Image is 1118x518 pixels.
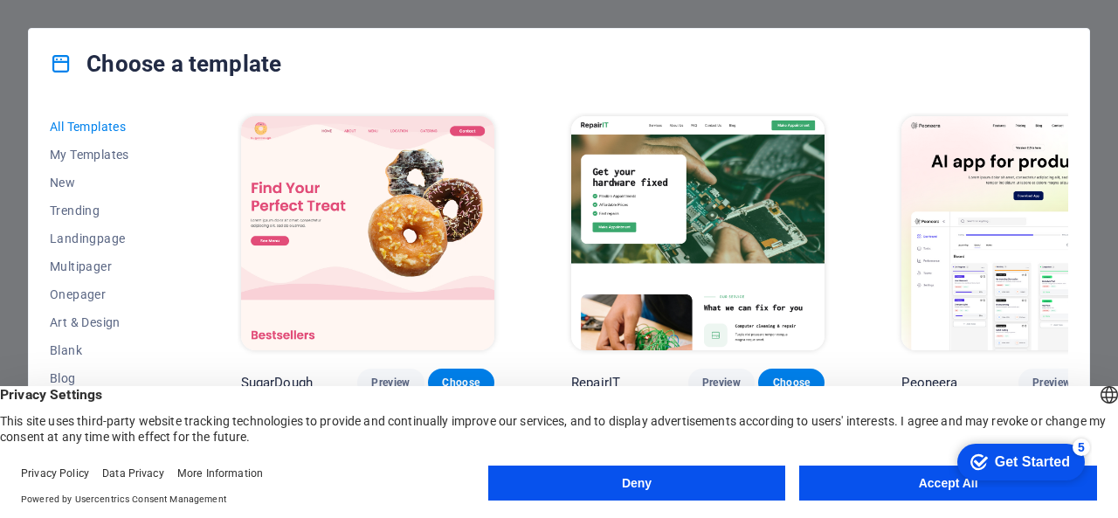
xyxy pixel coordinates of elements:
[428,369,494,397] button: Choose
[1018,369,1085,397] button: Preview
[50,259,164,273] span: Multipager
[50,169,164,197] button: New
[50,176,164,190] span: New
[50,315,164,329] span: Art & Design
[241,116,494,350] img: SugarDough
[772,376,811,390] span: Choose
[1032,376,1071,390] span: Preview
[50,287,164,301] span: Onepager
[50,231,164,245] span: Landingpage
[442,376,480,390] span: Choose
[50,364,164,392] button: Blog
[50,113,164,141] button: All Templates
[50,280,164,308] button: Onepager
[241,374,313,391] p: SugarDough
[688,369,755,397] button: Preview
[52,19,127,35] div: Get Started
[50,197,164,224] button: Trending
[50,308,164,336] button: Art & Design
[758,369,825,397] button: Choose
[129,3,147,21] div: 5
[50,50,281,78] h4: Choose a template
[50,204,164,218] span: Trending
[571,374,620,391] p: RepairIT
[50,252,164,280] button: Multipager
[14,9,141,45] div: Get Started 5 items remaining, 0% complete
[50,120,164,134] span: All Templates
[357,369,424,397] button: Preview
[50,224,164,252] button: Landingpage
[50,371,164,385] span: Blog
[702,376,741,390] span: Preview
[901,374,957,391] p: Peoneera
[50,343,164,357] span: Blank
[371,376,410,390] span: Preview
[571,116,825,350] img: RepairIT
[50,148,164,162] span: My Templates
[50,141,164,169] button: My Templates
[50,336,164,364] button: Blank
